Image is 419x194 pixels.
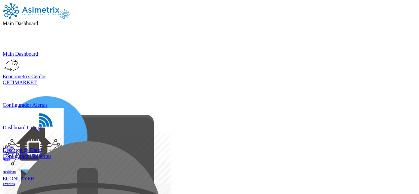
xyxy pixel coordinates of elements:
[3,80,416,86] a: OPTIMARKET
[3,147,416,153] div: Descarga de Datos
[3,57,19,74] img: img
[3,176,416,182] div: ECONLAYER
[3,131,416,153] a: imgDescarga de Datos
[3,86,416,108] a: imgConfigurador Alertas
[3,125,416,131] div: Dashboard Granja
[3,51,416,57] a: Main Dashboard
[3,3,59,19] img: Asimetrix logo
[3,159,416,182] a: imgECONLAYER
[3,153,416,159] a: Configurador Reportes
[3,169,16,173] a: Archivos
[59,9,70,19] img: Asimetrix logo
[3,102,416,108] div: Configurador Alertas
[3,108,416,131] a: imgDashboard Granja
[3,157,16,161] a: Apps
[3,74,416,80] div: Econometrix Cerdos
[3,21,38,26] span: Main Dashboard
[3,108,64,169] img: img
[3,57,416,80] a: imgEconometrix Cerdos
[3,145,16,149] a: Tablero
[3,182,16,186] a: Eventos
